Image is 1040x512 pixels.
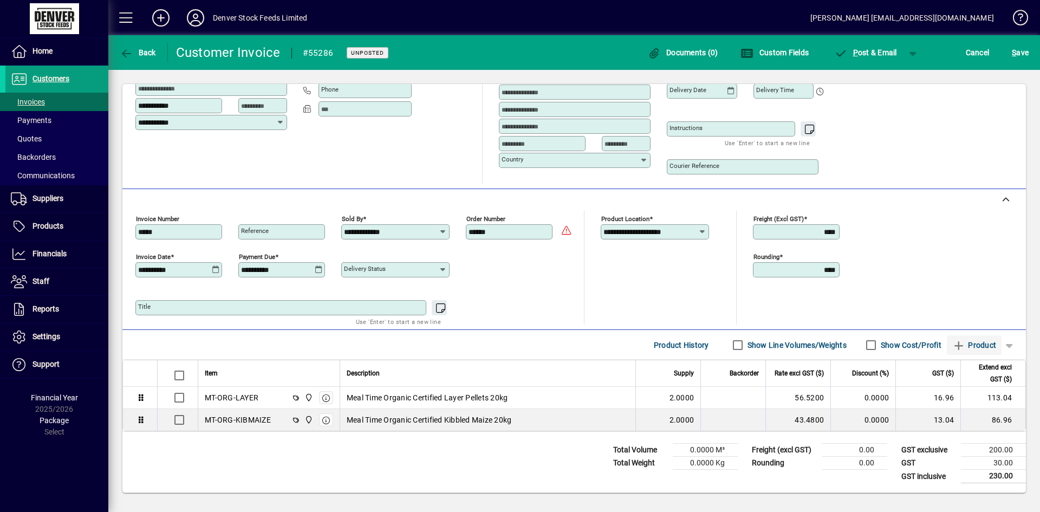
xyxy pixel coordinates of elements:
mat-label: Reference [241,227,269,235]
a: Financials [5,241,108,268]
a: Payments [5,111,108,129]
app-page-header-button: Back [108,43,168,62]
mat-label: Delivery time [756,86,794,94]
a: Products [5,213,108,240]
span: Backorders [11,153,56,161]
span: 2.0000 [669,392,694,403]
span: 2.0000 [669,414,694,425]
span: Settings [32,332,60,341]
span: Products [32,222,63,230]
td: 0.0000 Kg [673,457,738,470]
div: Customer Invoice [176,44,281,61]
span: Staff [32,277,49,286]
button: Cancel [963,43,992,62]
mat-label: Invoice number [136,215,179,223]
span: Extend excl GST ($) [967,361,1012,385]
span: Product [952,336,996,354]
mat-label: Payment due [239,253,275,261]
a: Knowledge Base [1005,2,1026,37]
div: MT-ORG-LAYER [205,392,258,403]
td: 30.00 [961,457,1026,470]
a: Quotes [5,129,108,148]
span: Home [32,47,53,55]
span: Product History [654,336,709,354]
span: Financial Year [31,393,78,402]
span: Unposted [351,49,384,56]
span: Financials [32,249,67,258]
span: ost & Email [834,48,897,57]
label: Show Line Volumes/Weights [745,340,847,351]
span: GST ($) [932,367,954,379]
button: Documents (0) [645,43,721,62]
td: 0.0000 M³ [673,444,738,457]
a: Staff [5,268,108,295]
td: 0.00 [822,457,887,470]
mat-label: Order number [466,215,505,223]
button: Post & Email [829,43,902,62]
span: Backorder [730,367,759,379]
td: Rounding [746,457,822,470]
mat-label: Courier Reference [669,162,719,170]
span: Customers [32,74,69,83]
div: 56.5200 [772,392,824,403]
div: MT-ORG-KIBMAIZE [205,414,271,425]
button: Custom Fields [738,43,811,62]
span: Support [32,360,60,368]
div: 43.4800 [772,414,824,425]
a: Suppliers [5,185,108,212]
td: GST inclusive [896,470,961,483]
mat-label: Title [138,303,151,310]
span: Discount (%) [852,367,889,379]
span: DENVER STOCKFEEDS LTD [302,392,314,404]
mat-hint: Use 'Enter' to start a new line [725,137,810,149]
td: 0.0000 [830,387,895,409]
td: Total Weight [608,457,673,470]
div: Denver Stock Feeds Limited [213,9,308,27]
mat-label: Freight (excl GST) [753,215,804,223]
mat-label: Sold by [342,215,363,223]
td: 0.0000 [830,409,895,431]
td: 16.96 [895,387,960,409]
span: ave [1012,44,1029,61]
td: Total Volume [608,444,673,457]
span: Invoices [11,98,45,106]
td: GST [896,457,961,470]
a: Home [5,38,108,65]
td: 13.04 [895,409,960,431]
a: Reports [5,296,108,323]
a: Communications [5,166,108,185]
button: Save [1009,43,1031,62]
button: Product [947,335,1002,355]
mat-label: Country [502,155,523,163]
a: Support [5,351,108,378]
mat-label: Phone [321,86,339,93]
label: Show Cost/Profit [879,340,941,351]
mat-label: Delivery date [669,86,706,94]
mat-label: Product location [601,215,649,223]
button: Profile [178,8,213,28]
span: DENVER STOCKFEEDS LTD [302,414,314,426]
mat-label: Instructions [669,124,703,132]
mat-label: Invoice date [136,253,171,261]
div: [PERSON_NAME] [EMAIL_ADDRESS][DOMAIN_NAME] [810,9,994,27]
span: Meal Time Organic Certified Kibbled Maize 20kg [347,414,512,425]
span: Quotes [11,134,42,143]
span: Back [120,48,156,57]
a: Backorders [5,148,108,166]
button: Product History [649,335,713,355]
span: Package [40,416,69,425]
td: GST exclusive [896,444,961,457]
span: Reports [32,304,59,313]
span: Documents (0) [648,48,718,57]
td: 230.00 [961,470,1026,483]
td: 0.00 [822,444,887,457]
a: Settings [5,323,108,351]
mat-label: Delivery status [344,265,386,273]
button: Back [117,43,159,62]
span: Suppliers [32,194,63,203]
div: #55286 [303,44,334,62]
td: 86.96 [960,409,1025,431]
button: Add [144,8,178,28]
span: P [853,48,858,57]
mat-hint: Use 'Enter' to start a new line [356,315,441,328]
